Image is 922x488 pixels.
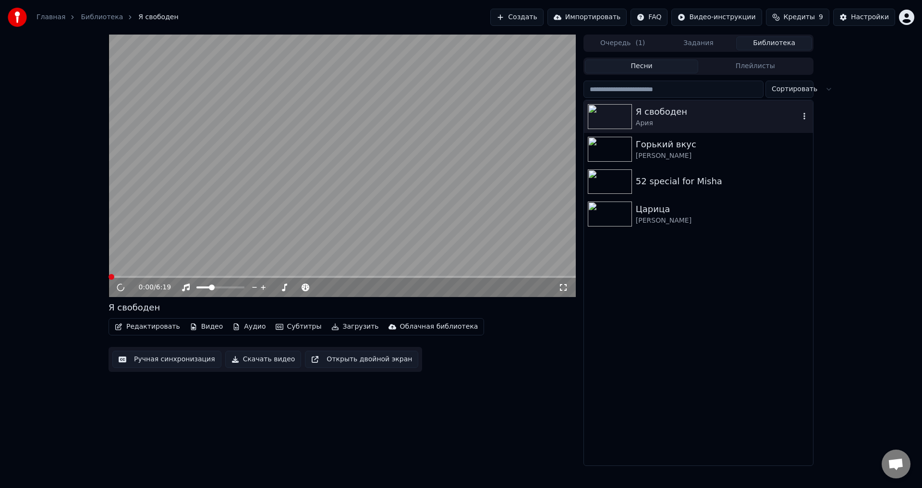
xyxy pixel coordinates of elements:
[328,320,383,333] button: Загрузить
[698,60,812,73] button: Плейлисты
[636,175,809,188] div: 52 special for Misha
[636,151,809,161] div: [PERSON_NAME]
[636,202,809,216] div: Царица
[229,320,269,333] button: Аудио
[833,9,895,26] button: Настройки
[186,320,227,333] button: Видео
[661,36,737,50] button: Задания
[636,216,809,226] div: [PERSON_NAME]
[225,351,302,368] button: Скачать видео
[156,283,171,292] span: 6:19
[139,283,162,292] div: /
[547,9,627,26] button: Импортировать
[36,12,65,22] a: Главная
[272,320,326,333] button: Субтитры
[400,322,478,332] div: Облачная библиотека
[111,320,184,333] button: Редактировать
[585,60,699,73] button: Песни
[585,36,661,50] button: Очередь
[819,12,823,22] span: 9
[36,12,179,22] nav: breadcrumb
[305,351,418,368] button: Открыть двойной экран
[784,12,815,22] span: Кредиты
[631,9,667,26] button: FAQ
[766,9,829,26] button: Кредиты9
[139,283,154,292] span: 0:00
[635,38,645,48] span: ( 1 )
[636,119,800,128] div: Ария
[882,450,910,478] a: Открытый чат
[851,12,889,22] div: Настройки
[490,9,543,26] button: Создать
[736,36,812,50] button: Библиотека
[772,84,817,94] span: Сортировать
[138,12,178,22] span: Я свободен
[81,12,123,22] a: Библиотека
[671,9,762,26] button: Видео-инструкции
[8,8,27,27] img: youka
[109,301,160,314] div: Я свободен
[636,138,809,151] div: Горький вкус
[112,351,221,368] button: Ручная синхронизация
[636,105,800,119] div: Я свободен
